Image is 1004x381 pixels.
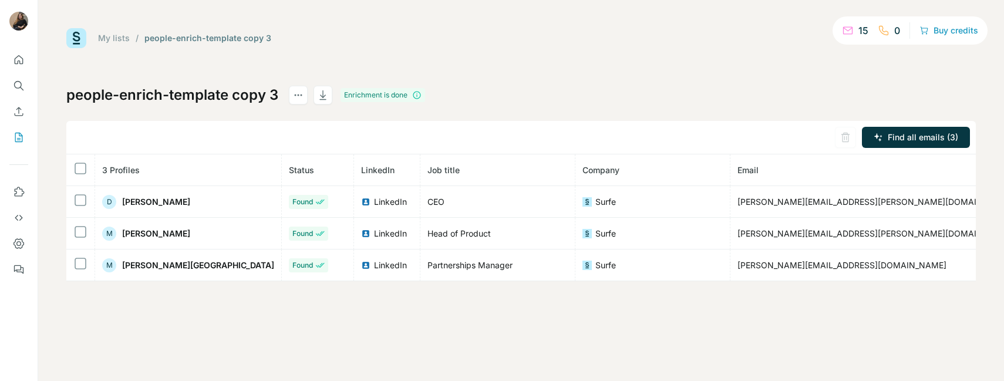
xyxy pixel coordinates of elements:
[9,181,28,203] button: Use Surfe on LinkedIn
[341,88,425,102] div: Enrichment is done
[374,228,407,240] span: LinkedIn
[858,23,868,38] p: 15
[292,228,313,239] span: Found
[361,197,370,207] img: LinkedIn logo
[102,165,140,175] span: 3 Profiles
[122,228,190,240] span: [PERSON_NAME]
[9,259,28,280] button: Feedback
[136,32,139,44] li: /
[595,259,616,271] span: Surfe
[66,86,278,104] h1: people-enrich-template copy 3
[427,165,460,175] span: Job title
[122,259,274,271] span: [PERSON_NAME][GEOGRAPHIC_DATA]
[122,196,190,208] span: [PERSON_NAME]
[595,196,616,208] span: Surfe
[98,33,130,43] a: My lists
[582,197,592,207] img: company-logo
[361,165,395,175] span: LinkedIn
[9,12,28,31] img: Avatar
[9,207,28,228] button: Use Surfe API
[292,197,313,207] span: Found
[737,260,946,270] span: [PERSON_NAME][EMAIL_ADDRESS][DOMAIN_NAME]
[292,260,313,271] span: Found
[888,132,958,143] span: Find all emails (3)
[66,28,86,48] img: Surfe Logo
[374,196,407,208] span: LinkedIn
[102,195,116,209] div: D
[582,229,592,238] img: company-logo
[9,233,28,254] button: Dashboard
[361,261,370,270] img: LinkedIn logo
[427,260,513,270] span: Partnerships Manager
[289,165,314,175] span: Status
[595,228,616,240] span: Surfe
[737,165,759,175] span: Email
[144,32,271,44] div: people-enrich-template copy 3
[9,127,28,148] button: My lists
[102,258,116,272] div: M
[427,228,491,238] span: Head of Product
[289,86,308,104] button: actions
[361,229,370,238] img: LinkedIn logo
[9,49,28,70] button: Quick start
[427,197,444,207] span: CEO
[9,101,28,122] button: Enrich CSV
[582,165,619,175] span: Company
[919,22,978,39] button: Buy credits
[374,259,407,271] span: LinkedIn
[102,227,116,241] div: M
[9,75,28,96] button: Search
[862,127,970,148] button: Find all emails (3)
[894,23,900,38] p: 0
[582,261,592,270] img: company-logo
